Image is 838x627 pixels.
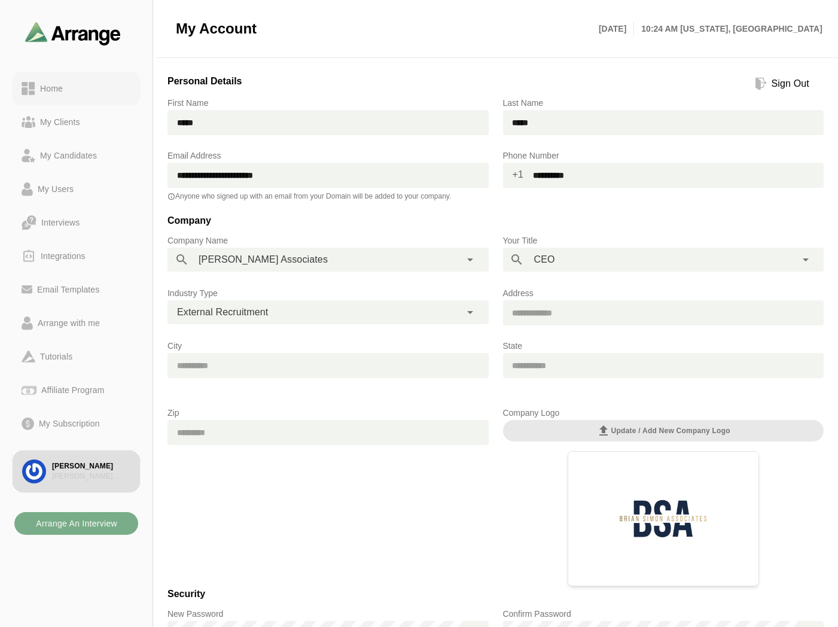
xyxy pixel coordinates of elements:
[34,416,105,431] div: My Subscription
[36,249,90,263] div: Integrations
[12,172,141,206] a: My Users
[25,22,121,45] img: arrangeai-name-small-logo.4d2b8aee.svg
[12,373,141,407] a: Affiliate Program
[52,471,130,482] div: [PERSON_NAME] Associates
[12,239,141,273] a: Integrations
[534,252,555,267] span: CEO
[167,233,489,248] p: Company Name
[12,206,141,239] a: Interviews
[35,512,117,535] b: Arrange An Interview
[167,213,824,233] h3: Company
[503,406,824,420] p: Company Logo
[767,77,814,91] div: Sign Out
[634,22,822,36] p: 10:24 AM [US_STATE], [GEOGRAPHIC_DATA]
[167,286,489,300] p: Industry Type
[503,420,824,442] button: Update / Add new Company Logo
[12,407,141,440] a: My Subscription
[167,74,242,94] h3: Personal Details
[12,273,141,306] a: Email Templates
[503,339,824,353] p: State
[177,305,268,320] span: External Recruitment
[599,22,634,36] p: [DATE]
[14,512,138,535] button: Arrange An Interview
[35,81,68,96] div: Home
[167,339,489,353] p: City
[199,252,328,267] span: [PERSON_NAME] Associates
[503,607,824,621] p: Confirm Password
[12,306,141,340] a: Arrange with me
[176,20,257,38] span: My Account
[32,282,104,297] div: Email Templates
[503,96,824,110] p: Last Name
[503,286,824,300] p: Address
[503,248,824,272] div: CEO
[35,148,102,163] div: My Candidates
[503,148,824,163] p: Phone Number
[12,105,141,139] a: My Clients
[36,383,109,397] div: Affiliate Program
[12,72,141,105] a: Home
[503,233,824,248] p: Your Title
[167,191,489,201] p: Anyone who signed up with an email from your Domain will be added to your company.
[167,406,489,420] p: Zip
[52,461,130,471] div: [PERSON_NAME]
[167,586,824,607] h3: Security
[33,316,105,330] div: Arrange with me
[33,182,78,196] div: My Users
[167,148,489,163] p: Email Address
[12,340,141,373] a: Tutorials
[12,450,141,493] a: [PERSON_NAME][PERSON_NAME] Associates
[12,139,141,172] a: My Candidates
[167,607,489,621] p: New Password
[503,163,524,187] span: +1
[35,115,85,129] div: My Clients
[596,424,730,438] span: Update / Add new Company Logo
[35,349,77,364] div: Tutorials
[167,96,489,110] p: First Name
[36,215,84,230] div: Interviews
